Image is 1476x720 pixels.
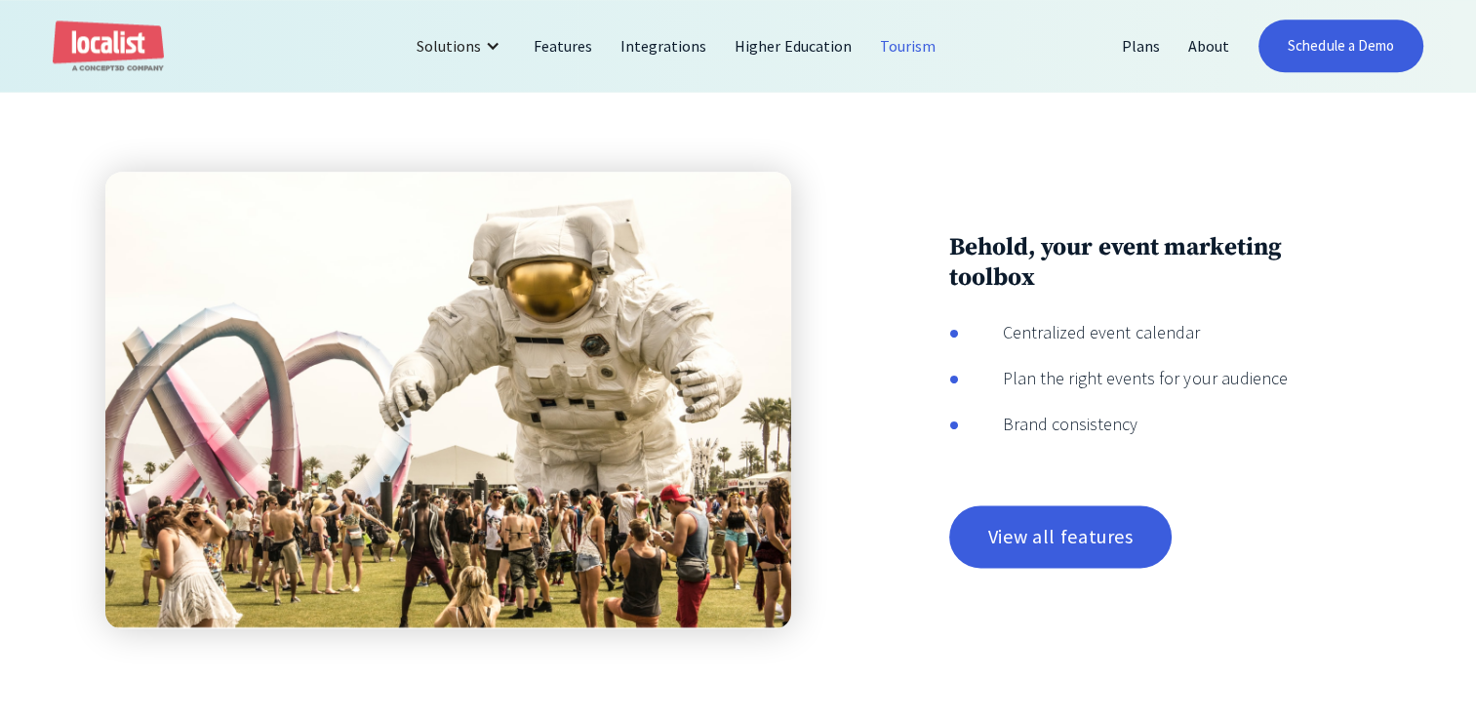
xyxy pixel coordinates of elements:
[949,505,1173,568] a: View all features
[1175,22,1244,69] a: About
[402,22,520,69] div: Solutions
[1258,20,1423,72] a: Schedule a Demo
[959,365,1288,391] div: Plan the right events for your audience
[949,232,1371,293] h3: Behold, your event marketing toolbox
[417,34,481,58] div: Solutions
[959,411,1138,437] div: Brand consistency
[866,22,950,69] a: Tourism
[53,20,164,72] a: home
[607,22,721,69] a: Integrations
[721,22,866,69] a: Higher Education
[1108,22,1175,69] a: Plans
[959,319,1200,345] div: Centralized event calendar
[520,22,607,69] a: Features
